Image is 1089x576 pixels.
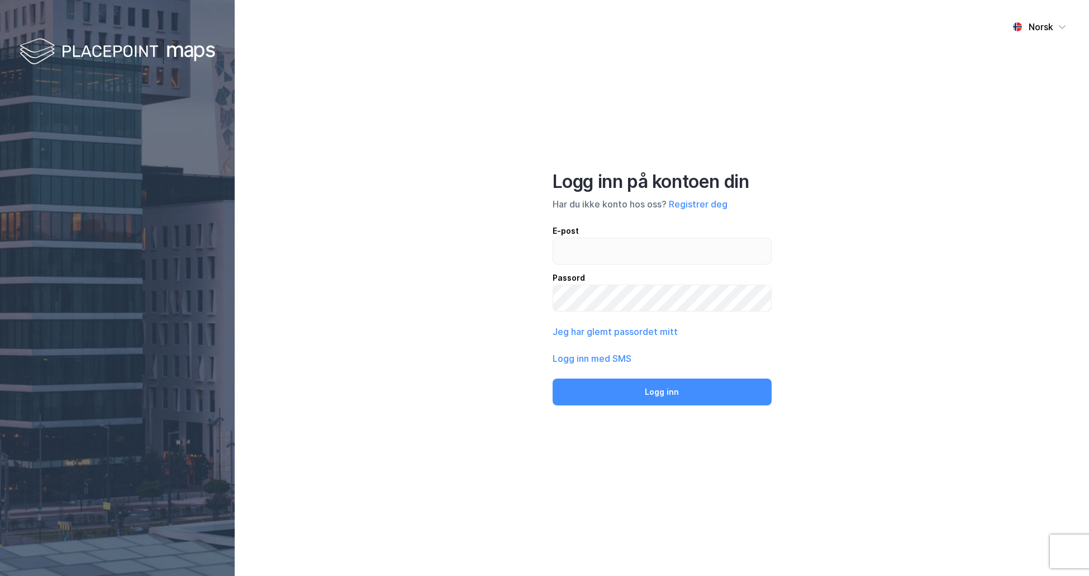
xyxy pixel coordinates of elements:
[1033,522,1089,576] iframe: Chat Widget
[553,325,678,338] button: Jeg har glemt passordet mitt
[1029,20,1053,34] div: Norsk
[553,197,772,211] div: Har du ikke konto hos oss?
[553,224,772,238] div: E-post
[553,171,772,193] div: Logg inn på kontoen din
[669,197,727,211] button: Registrer deg
[20,36,215,69] img: logo-white.f07954bde2210d2a523dddb988cd2aa7.svg
[553,352,631,365] button: Logg inn med SMS
[553,379,772,405] button: Logg inn
[553,271,772,285] div: Passord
